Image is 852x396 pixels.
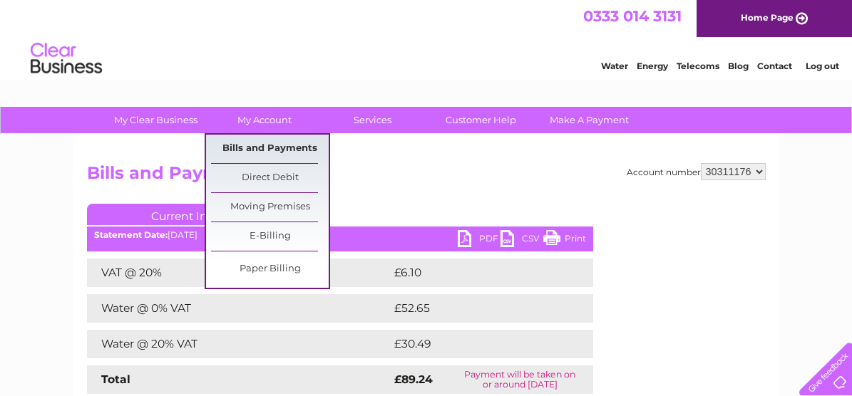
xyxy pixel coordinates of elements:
[314,107,431,133] a: Services
[90,8,764,69] div: Clear Business is a trading name of Verastar Limited (registered in [GEOGRAPHIC_DATA] No. 3667643...
[101,372,130,386] strong: Total
[97,107,215,133] a: My Clear Business
[501,230,543,251] a: CSV
[391,330,565,358] td: £30.49
[530,107,648,133] a: Make A Payment
[805,61,838,71] a: Log out
[601,61,628,71] a: Water
[211,135,329,163] a: Bills and Payments
[87,230,593,240] div: [DATE]
[211,164,329,192] a: Direct Debit
[447,365,593,394] td: Payment will be taken on or around [DATE]
[211,193,329,222] a: Moving Premises
[391,294,564,323] td: £52.65
[394,372,433,386] strong: £89.24
[757,61,792,71] a: Contact
[211,222,329,251] a: E-Billing
[728,61,749,71] a: Blog
[87,259,391,287] td: VAT @ 20%
[627,163,766,180] div: Account number
[543,230,586,251] a: Print
[87,294,391,323] td: Water @ 0% VAT
[458,230,501,251] a: PDF
[583,7,682,25] a: 0333 014 3131
[211,255,329,283] a: Paper Billing
[87,163,766,190] h2: Bills and Payments
[87,204,301,225] a: Current Invoice
[637,61,668,71] a: Energy
[30,37,103,80] img: logo.png
[677,61,719,71] a: Telecoms
[87,330,391,358] td: Water @ 20% VAT
[94,229,168,240] b: Statement Date:
[205,107,323,133] a: My Account
[422,107,540,133] a: Customer Help
[391,259,558,287] td: £6.10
